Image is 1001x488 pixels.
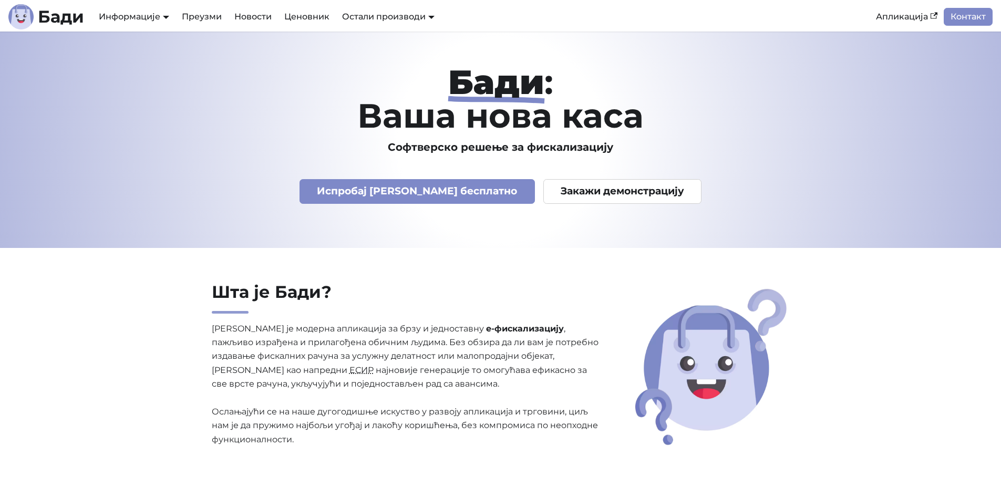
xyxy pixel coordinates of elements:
a: ЛогоБади [8,4,84,29]
h3: Софтверско решење за фискализацију [162,141,839,154]
b: Бади [38,8,84,25]
a: Новости [228,8,278,26]
strong: е-фискализацију [486,324,564,334]
p: [PERSON_NAME] је модерна апликација за брзу и једноставну , пажљиво израђена и прилагођена обични... [212,322,600,447]
strong: Бади [448,61,544,102]
a: Информације [99,12,169,22]
a: Ценовник [278,8,336,26]
img: Лого [8,4,34,29]
a: Испробај [PERSON_NAME] бесплатно [300,179,535,204]
img: Шта је Бади? [632,285,790,449]
h1: : Ваша нова каса [162,65,839,132]
a: Контакт [944,8,993,26]
a: Закажи демонстрацију [543,179,702,204]
abbr: Електронски систем за издавање рачуна [349,365,374,375]
a: Остали производи [342,12,435,22]
a: Преузми [176,8,228,26]
h2: Шта је Бади? [212,282,600,314]
a: Апликација [870,8,944,26]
